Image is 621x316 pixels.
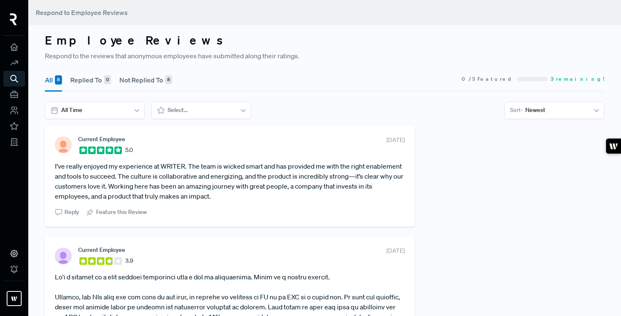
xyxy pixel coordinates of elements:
[104,75,111,85] div: 0
[55,161,405,201] article: I’ve really enjoyed my experience at WRITER. The team is wicked smart and has provided me with th...
[45,51,604,61] p: Respond to the reviews that anonymous employees have submitted along their ratings.
[36,8,128,17] span: Respond to Employee Reviews
[64,208,79,216] span: Reply
[165,75,172,85] div: 8
[551,75,604,83] span: 3 remaining!
[462,75,514,83] span: 0 / 3 Featured
[386,246,405,255] span: [DATE]
[45,33,604,47] h3: Employee Reviews
[70,68,111,92] button: Replied To 0
[3,281,25,309] a: Writer
[45,68,62,92] button: All 8
[119,68,172,92] button: Not Replied To 8
[78,246,125,253] span: Current Employee
[510,106,523,114] span: Sort -
[55,75,62,85] div: 8
[125,256,133,265] span: 3.9
[78,136,125,142] span: Current Employee
[7,292,21,305] img: Writer
[386,136,405,144] span: [DATE]
[10,13,17,25] img: RepVue
[96,208,147,216] span: Feature this Review
[125,146,133,154] span: 5.0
